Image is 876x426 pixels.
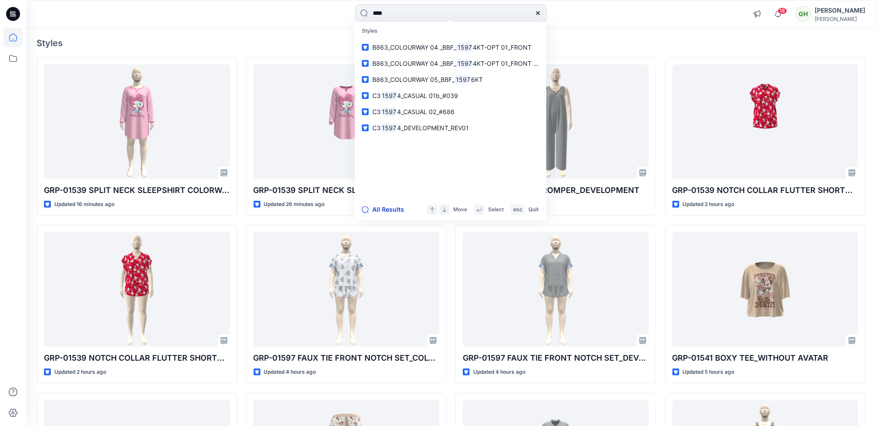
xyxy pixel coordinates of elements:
[381,91,398,101] mark: 1597
[362,205,410,215] button: All Results
[254,64,440,179] a: GRP-01539 SPLIT NECK SLEEPSHIRT COLORWAY_W/OUT AVATAR
[372,76,455,83] span: B863_COLOURWAY 05_BBF_
[44,352,230,364] p: GRP-01539 NOTCH COLLAR FLUTTER SHORTY_COLORWAY
[815,5,865,16] div: [PERSON_NAME]
[513,205,522,214] p: esc
[357,104,545,120] a: C315974_CASUAL 02_#686
[778,7,787,14] span: 18
[254,184,440,196] p: GRP-01539 SPLIT NECK SLEEPSHIRT COLORWAY_W/OUT AVATAR
[471,76,483,83] span: 6KT
[357,71,545,88] a: B863_COLOURWAY 05_BBF_15976KT
[381,123,398,133] mark: 1597
[372,124,381,132] span: C3
[473,44,532,51] span: 4KT-OPT 01_FRONT
[357,24,545,40] p: Styles
[456,42,473,52] mark: 1597
[357,88,545,104] a: C315974_CASUAL 01b_#039
[672,184,859,196] p: GRP-01539 NOTCH COLLAR FLUTTER SHORTY_COLORWAY_WITHOU AVATAR
[488,205,504,214] p: Select
[372,44,456,51] span: B863_COLOURWAY 04 _BBF_
[455,74,471,85] mark: 1597
[672,64,859,179] a: GRP-01539 NOTCH COLLAR FLUTTER SHORTY_COLORWAY_WITHOU AVATAR
[264,368,316,377] p: Updated 4 hours ago
[815,16,865,22] div: [PERSON_NAME]
[44,184,230,196] p: GRP-01539 SPLIT NECK SLEEPSHIRT COLORWAY
[672,352,859,364] p: GRP-01541 BOXY TEE_WITHOUT AVATAR
[44,232,230,347] a: GRP-01539 NOTCH COLLAR FLUTTER SHORTY_COLORWAY
[357,39,545,55] a: B863_COLOURWAY 04 _BBF_15974KT-OPT 01_FRONT
[372,60,456,67] span: B863_COLOURWAY 04 _BBF_
[264,200,325,209] p: Updated 26 minutes ago
[54,368,106,377] p: Updated 2 hours ago
[463,232,649,347] a: GRP-01597 FAUX TIE FRONT NOTCH SET_DEV_REV3
[357,120,545,136] a: C315974_DEVELOPMENT_REV01
[456,58,473,68] mark: 1597
[54,200,114,209] p: Updated 16 minutes ago
[683,368,735,377] p: Updated 5 hours ago
[398,92,458,99] span: 4_CASUAL 01b_#039
[372,108,381,115] span: C3
[381,107,398,117] mark: 1597
[453,205,467,214] p: Move
[683,200,735,209] p: Updated 2 hours ago
[463,352,649,364] p: GRP-01597 FAUX TIE FRONT NOTCH SET_DEV_REV3
[463,64,649,179] a: GRP-01595 LOUNGE ROMPER_DEVELOPMENT
[254,232,440,347] a: GRP-01597 FAUX TIE FRONT NOTCH SET_COLORWAY_REV4
[463,184,649,196] p: GRP-01595 LOUNGE ROMPER_DEVELOPMENT
[44,64,230,179] a: GRP-01539 SPLIT NECK SLEEPSHIRT COLORWAY
[672,232,859,347] a: GRP-01541 BOXY TEE_WITHOUT AVATAR
[398,108,455,115] span: 4_CASUAL 02_#686
[357,55,545,71] a: B863_COLOURWAY 04 _BBF_15974KT-OPT 01_FRONT AND BACK
[473,368,525,377] p: Updated 4 hours ago
[254,352,440,364] p: GRP-01597 FAUX TIE FRONT NOTCH SET_COLORWAY_REV4
[473,60,565,67] span: 4KT-OPT 01_FRONT AND BACK
[796,6,811,22] div: GH
[372,92,381,99] span: C3
[37,38,866,48] h4: Styles
[398,124,469,132] span: 4_DEVELOPMENT_REV01
[528,205,538,214] p: Quit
